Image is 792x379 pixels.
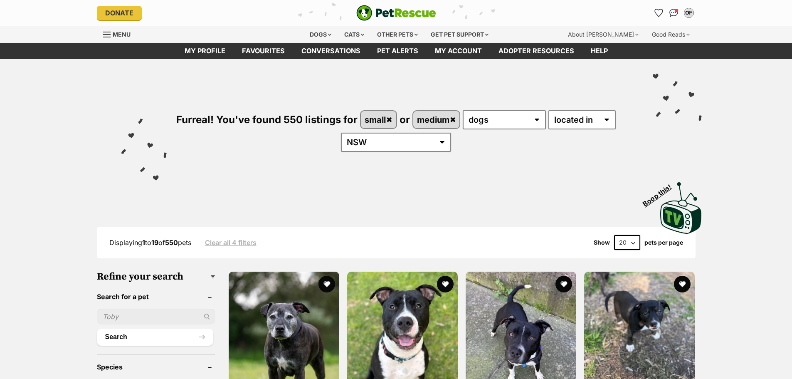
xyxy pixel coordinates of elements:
a: Menu [103,26,136,41]
strong: 19 [151,238,158,247]
strong: 1 [142,238,145,247]
span: Boop this! [641,178,679,208]
div: Dogs [304,26,337,43]
div: About [PERSON_NAME] [562,26,644,43]
span: Menu [113,31,131,38]
a: My account [427,43,490,59]
header: Species [97,363,215,371]
ul: Account quick links [652,6,696,20]
header: Search for a pet [97,293,215,300]
button: favourite [437,276,454,292]
span: or [400,114,410,126]
a: medium [413,111,460,128]
a: Pet alerts [369,43,427,59]
div: Good Reads [646,26,696,43]
span: Furreal! You've found 550 listings for [176,114,358,126]
div: Cats [338,26,370,43]
button: favourite [318,276,335,292]
a: Donate [97,6,142,20]
a: PetRescue [356,5,436,21]
a: My profile [176,43,234,59]
button: Search [97,329,213,345]
a: Favourites [234,43,293,59]
a: Conversations [667,6,681,20]
a: Favourites [652,6,666,20]
button: favourite [555,276,572,292]
a: Help [582,43,616,59]
h3: Refine your search [97,271,215,282]
div: Get pet support [425,26,494,43]
button: favourite [674,276,691,292]
img: logo-e224e6f780fb5917bec1dbf3a21bbac754714ae5b6737aabdf751b685950b380.svg [356,5,436,21]
a: Clear all 4 filters [205,239,257,246]
a: conversations [293,43,369,59]
label: pets per page [644,239,683,246]
a: Boop this! [660,175,702,235]
a: Adopter resources [490,43,582,59]
span: Displaying to of pets [109,238,191,247]
span: Show [594,239,610,246]
img: chat-41dd97257d64d25036548639549fe6c8038ab92f7586957e7f3b1b290dea8141.svg [669,9,678,17]
div: Other pets [371,26,424,43]
button: My account [682,6,696,20]
img: PetRescue TV logo [660,182,702,234]
a: small [361,111,396,128]
strong: 550 [165,238,178,247]
input: Toby [97,309,215,325]
div: OF [685,9,693,17]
